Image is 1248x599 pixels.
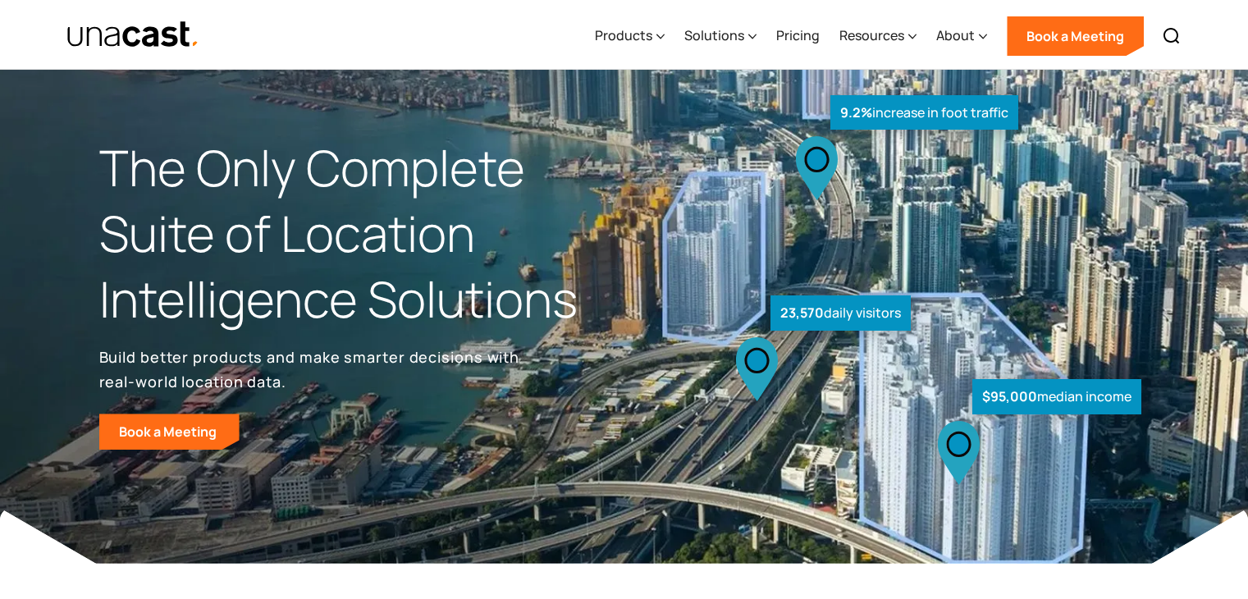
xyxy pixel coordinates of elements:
div: median income [972,379,1141,414]
div: About [936,2,987,70]
div: Resources [839,25,904,45]
div: increase in foot traffic [830,95,1018,130]
div: Resources [839,2,917,70]
div: daily visitors [770,295,911,331]
a: Pricing [776,2,820,70]
img: Search icon [1162,26,1182,46]
strong: 23,570 [780,304,824,322]
strong: 9.2% [840,103,872,121]
strong: $95,000 [982,387,1037,405]
div: About [936,25,975,45]
div: Products [595,2,665,70]
h1: The Only Complete Suite of Location Intelligence Solutions [99,135,624,332]
a: home [66,21,200,49]
img: Unacast text logo [66,21,200,49]
a: Book a Meeting [1007,16,1144,56]
p: Build better products and make smarter decisions with real-world location data. [99,345,526,394]
div: Solutions [684,2,757,70]
div: Products [595,25,652,45]
a: Book a Meeting [99,414,240,450]
div: Solutions [684,25,744,45]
